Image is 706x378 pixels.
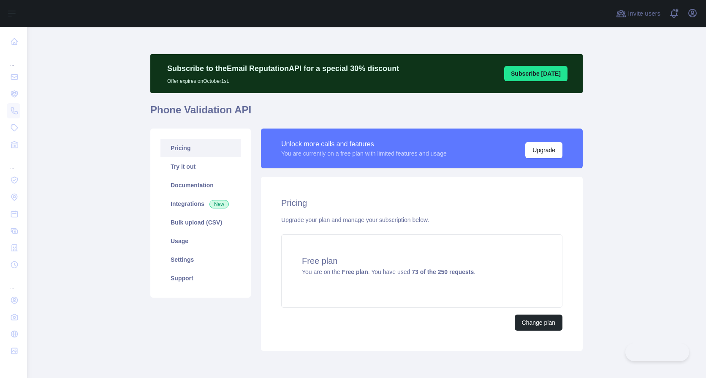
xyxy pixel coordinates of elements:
a: Pricing [160,139,241,157]
p: Offer expires on October 1st. [167,74,399,85]
div: You are currently on a free plan with limited features and usage [281,149,447,158]
span: Invite users [628,9,660,19]
span: You are on the . You have used . [302,268,475,275]
button: Change plan [515,315,562,331]
a: Documentation [160,176,241,194]
div: Upgrade your plan and manage your subscription below. [281,216,562,224]
div: ... [7,274,20,291]
a: Try it out [160,157,241,176]
a: Settings [160,250,241,269]
span: New [209,200,229,208]
strong: Free plan [342,268,368,275]
button: Subscribe [DATE] [504,66,568,81]
a: Support [160,269,241,288]
a: Usage [160,232,241,250]
button: Invite users [614,7,662,20]
a: Integrations New [160,194,241,213]
div: Unlock more calls and features [281,139,447,149]
h4: Free plan [302,255,542,267]
button: Upgrade [525,142,562,158]
div: ... [7,154,20,171]
h2: Pricing [281,197,562,209]
h1: Phone Validation API [150,103,583,123]
strong: 73 of the 250 requests [412,268,474,275]
p: Subscribe to the Email Reputation API for a special 30 % discount [167,63,399,74]
iframe: Toggle Customer Support [625,343,689,361]
div: ... [7,51,20,68]
a: Bulk upload (CSV) [160,213,241,232]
